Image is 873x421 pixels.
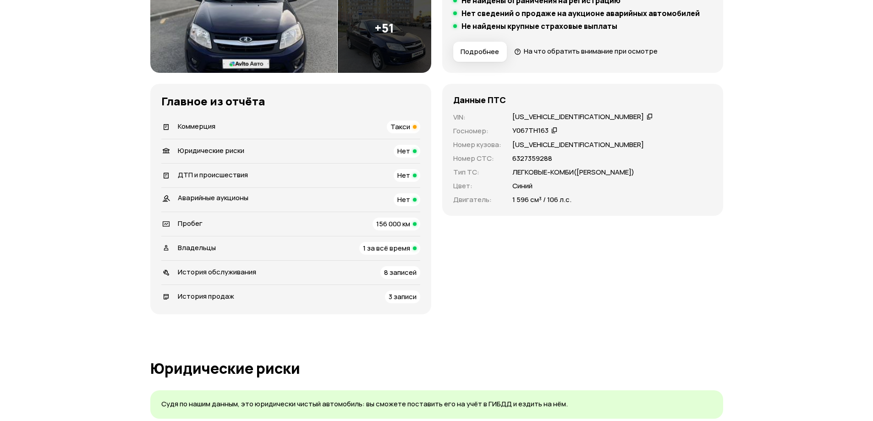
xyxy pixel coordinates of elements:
span: Нет [397,195,410,204]
span: Нет [397,170,410,180]
span: 156 000 км [376,219,410,229]
h5: Не найдены крупные страховые выплаты [461,22,617,31]
h4: Данные ПТС [453,95,506,105]
span: История продаж [178,291,234,301]
span: На что обратить внимание при осмотре [524,46,658,56]
span: Нет [397,146,410,156]
h5: Нет сведений о продаже на аукционе аварийных автомобилей [461,9,700,18]
p: Номер СТС : [453,153,501,164]
div: У067ТН163 [512,126,549,136]
h3: Главное из отчёта [161,95,420,108]
p: Цвет : [453,181,501,191]
span: Аварийные аукционы [178,193,248,202]
p: Тип ТС : [453,167,501,177]
p: ЛЕГКОВЫЕ-КОМБИ([PERSON_NAME]) [512,167,634,177]
p: [US_VEHICLE_IDENTIFICATION_NUMBER] [512,140,644,150]
span: 3 записи [389,292,417,301]
a: На что обратить внимание при осмотре [514,46,658,56]
p: Судя по нашим данным, это юридически чистый автомобиль: вы сможете поставить его на учёт в ГИБДД ... [161,399,712,409]
span: 8 записей [384,268,417,277]
span: Такси [390,122,410,131]
span: История обслуживания [178,267,256,277]
span: Подробнее [461,47,499,56]
p: Двигатель : [453,195,501,205]
span: 1 за всё время [363,243,410,253]
p: Номер кузова : [453,140,501,150]
span: Владельцы [178,243,216,252]
p: Синий [512,181,533,191]
p: Госномер : [453,126,501,136]
span: Юридические риски [178,146,244,155]
h1: Юридические риски [150,360,723,377]
span: Коммерция [178,121,215,131]
div: [US_VEHICLE_IDENTIFICATION_NUMBER] [512,112,644,122]
span: Пробег [178,219,203,228]
button: Подробнее [453,42,507,62]
p: VIN : [453,112,501,122]
span: ДТП и происшествия [178,170,248,180]
p: 6327359288 [512,153,552,164]
p: 1 596 см³ / 106 л.с. [512,195,571,205]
